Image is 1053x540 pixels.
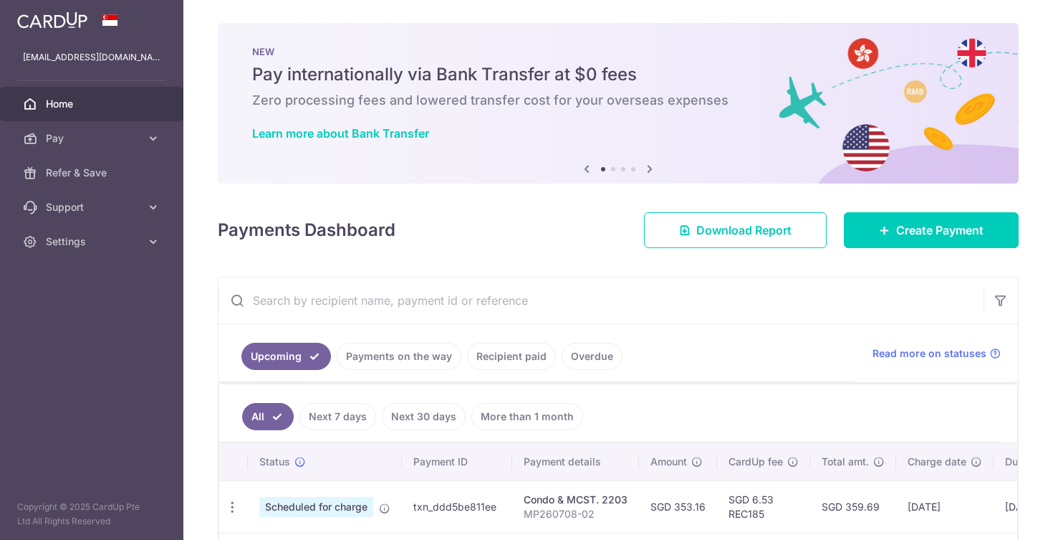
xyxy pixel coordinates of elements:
[644,212,827,248] a: Download Report
[46,166,140,180] span: Refer & Save
[259,455,290,469] span: Status
[467,343,556,370] a: Recipient paid
[17,11,87,29] img: CardUp
[896,222,984,239] span: Create Payment
[402,480,512,533] td: txn_ddd5be811ee
[562,343,622,370] a: Overdue
[242,403,294,430] a: All
[218,23,1019,184] img: Bank transfer banner
[46,131,140,146] span: Pay
[872,346,986,361] span: Read more on statuses
[252,63,984,86] h5: Pay internationally via Bank Transfer at $0 fees
[252,92,984,109] h6: Zero processing fees and lowered transfer cost for your overseas expenses
[844,212,1019,248] a: Create Payment
[822,455,869,469] span: Total amt.
[524,493,628,507] div: Condo & MCST. 2203
[218,217,395,243] h4: Payments Dashboard
[46,235,140,249] span: Settings
[299,403,376,430] a: Next 7 days
[382,403,466,430] a: Next 30 days
[1005,455,1048,469] span: Due date
[46,97,140,111] span: Home
[896,480,994,533] td: [DATE]
[252,46,984,57] p: NEW
[46,200,140,214] span: Support
[252,126,429,141] a: Learn more about Bank Transfer
[23,50,160,65] p: [EMAIL_ADDRESS][DOMAIN_NAME]
[650,455,687,469] span: Amount
[872,346,1001,361] a: Read more on statuses
[810,480,896,533] td: SGD 359.69
[696,222,792,239] span: Download Report
[639,480,717,533] td: SGD 353.16
[908,455,966,469] span: Charge date
[337,343,461,370] a: Payments on the way
[402,443,512,480] th: Payment ID
[717,480,810,533] td: SGD 6.53 REC185
[218,278,984,323] input: Search by recipient name, payment id or reference
[524,507,628,521] p: MP260708-02
[729,455,783,469] span: CardUp fee
[512,443,639,480] th: Payment details
[241,343,331,370] a: Upcoming
[259,497,373,517] span: Scheduled for charge
[471,403,583,430] a: More than 1 month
